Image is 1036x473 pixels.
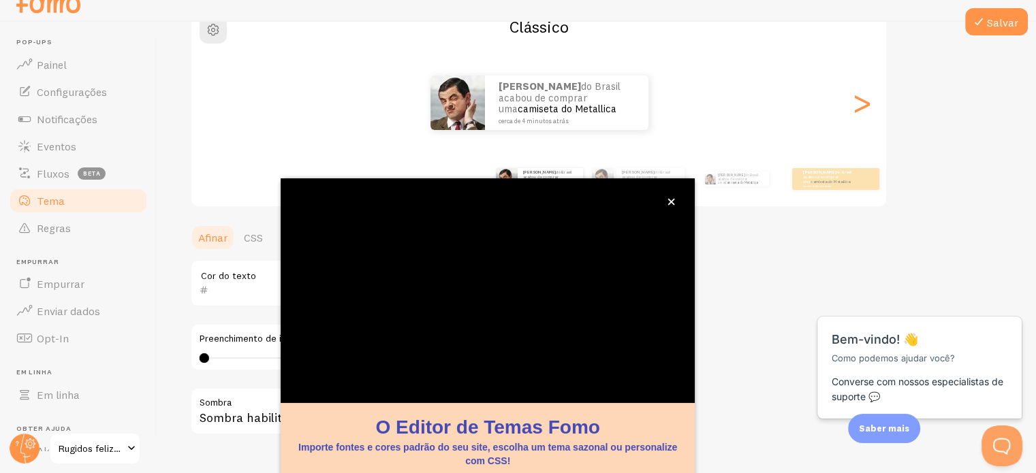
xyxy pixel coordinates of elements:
[509,16,569,37] font: Clássico
[37,331,69,345] font: Opt-In
[8,297,148,325] a: Enviar dados
[622,169,671,184] font: do Brasil acabou de comprar uma
[49,432,141,465] a: Rugidos felizes
[987,16,1018,29] font: Salvar
[718,173,745,177] font: [PERSON_NAME]
[811,282,1030,425] iframe: Help Scout Beacon - Mensagens e Notificações
[803,169,836,175] font: [PERSON_NAME]
[518,102,616,115] font: camiseta do Metallica
[37,194,65,208] font: Tema
[803,184,831,187] font: cerca de 4 minutos atrás
[190,224,236,251] a: Afinar
[725,180,758,184] font: camiseta do Metallica
[851,80,873,125] font: >
[37,112,97,126] font: Notificações
[499,80,581,93] font: [PERSON_NAME]
[37,221,71,235] font: Regras
[59,442,124,455] font: Rugidos felizes
[965,8,1028,35] button: Salvar
[37,85,107,99] font: Configurações
[8,214,148,242] a: Regras
[499,80,621,115] font: do Brasil acabou de comprar uma
[8,51,148,78] a: Painel
[430,76,485,130] img: Fomo
[848,414,920,443] div: Saber mais
[37,167,69,180] font: Fluxos
[16,368,52,376] font: Em linha
[8,160,148,187] a: Fluxos beta
[8,187,148,214] a: Tema
[853,54,870,152] div: Próximo slide
[496,168,518,190] img: Fomo
[592,168,614,190] img: Fomo
[523,169,556,175] font: [PERSON_NAME]
[200,332,312,344] font: Preenchimento de imagem
[622,169,655,175] font: [PERSON_NAME]
[37,304,100,318] font: Enviar dados
[8,133,148,160] a: Eventos
[236,224,271,251] a: CSS
[16,424,72,433] font: Obter ajuda
[298,442,677,466] font: Importe fontes e cores padrão do seu site, escolha um tema sazonal ou personalize com CSS!
[37,388,80,402] font: Em linha
[200,410,303,425] font: Sombra habilitada
[198,231,227,244] font: Afinar
[803,169,852,184] font: do Brasil acabou de comprar uma
[664,195,678,209] button: fechar,
[8,105,148,133] a: Notificações
[523,169,572,184] font: do Brasil acabou de comprar uma
[859,423,909,434] font: Saber mais
[83,169,101,177] font: beta
[16,37,52,46] font: Pop-ups
[704,174,715,184] img: Fomo
[811,179,850,184] font: camiseta do Metallica
[244,231,263,244] font: CSS
[8,325,148,352] a: Opt-In
[376,417,600,438] font: O Editor de Temas Fomo
[982,425,1022,466] iframe: Help Scout Beacon - Aberto
[8,78,148,105] a: Configurações
[16,257,59,266] font: Empurrar
[37,140,76,153] font: Eventos
[499,117,569,125] font: cerca de 4 minutos atrás
[37,58,67,71] font: Painel
[8,270,148,297] a: Empurrar
[8,381,148,408] a: Em linha
[37,277,84,291] font: Empurrar
[718,173,758,184] font: do Brasil acabou de comprar uma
